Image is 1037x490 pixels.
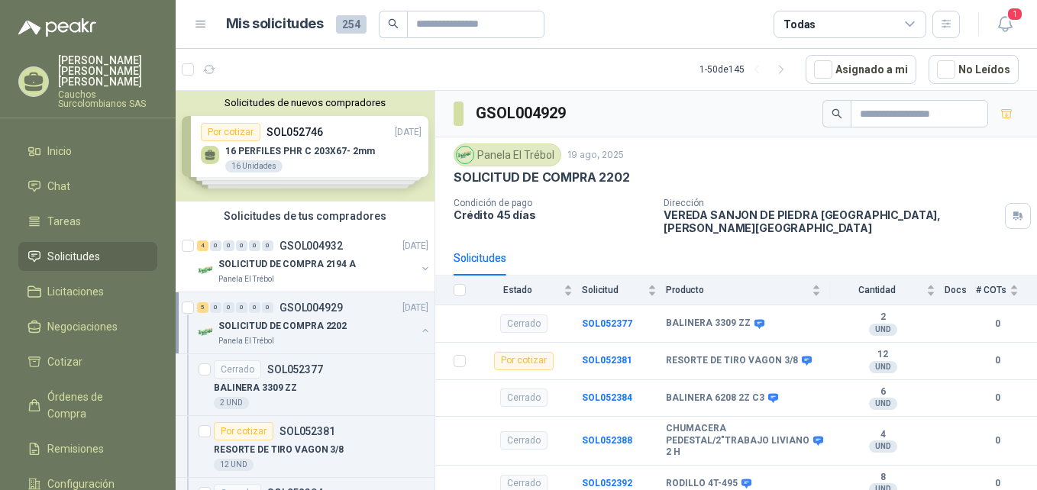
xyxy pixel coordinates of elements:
th: Docs [945,276,976,305]
b: 0 [976,391,1019,405]
div: 0 [210,240,221,251]
span: Estado [475,285,560,295]
b: RODILLO 4T-495 [666,478,738,490]
a: Cotizar [18,347,157,376]
button: Solicitudes de nuevos compradores [182,97,428,108]
div: 0 [223,302,234,313]
p: GSOL004929 [279,302,343,313]
div: Solicitudes [454,250,506,266]
p: BALINERA 3309 ZZ [214,381,297,395]
div: Cerrado [500,388,548,407]
p: 19 ago, 2025 [567,148,624,163]
img: Company Logo [197,323,215,341]
button: No Leídos [929,55,1019,84]
p: [PERSON_NAME] [PERSON_NAME] [PERSON_NAME] [58,55,157,87]
a: Licitaciones [18,277,157,306]
p: SOL052381 [279,426,335,437]
span: Chat [47,178,70,195]
div: Todas [783,16,816,33]
p: RESORTE DE TIRO VAGON 3/8 [214,443,344,457]
div: Panela El Trébol [454,143,561,166]
div: Por cotizar [494,352,554,370]
img: Logo peakr [18,18,96,37]
b: 12 [830,349,935,361]
a: 4 0 0 0 0 0 GSOL004932[DATE] Company LogoSOLICITUD DE COMPRA 2194 APanela El Trébol [197,237,431,285]
a: Inicio [18,137,157,166]
span: Órdenes de Compra [47,388,143,422]
div: 0 [249,240,260,251]
a: Por cotizarSOL052381RESORTE DE TIRO VAGON 3/812 UND [176,416,435,478]
div: Solicitudes de tus compradores [176,201,435,230]
div: 4 [197,240,208,251]
div: Solicitudes de nuevos compradoresPor cotizarSOL052746[DATE] 16 PERFILES PHR C 203X67- 2mm16 Unida... [176,91,435,201]
span: 254 [336,15,367,34]
a: Remisiones [18,434,157,463]
span: Negociaciones [47,318,118,335]
a: Tareas [18,207,157,236]
b: 8 [830,472,935,484]
p: Panela El Trébol [218,273,274,285]
div: Cerrado [500,431,548,450]
div: 12 UND [214,459,254,471]
div: UND [869,440,897,453]
span: Inicio [47,143,72,160]
span: Solicitudes [47,248,100,265]
th: # COTs [976,276,1037,305]
a: Chat [18,172,157,201]
p: [DATE] [402,301,428,315]
th: Cantidad [830,276,945,305]
a: SOL052392 [582,478,632,488]
p: VEREDA SANJON DE PIEDRA [GEOGRAPHIC_DATA] , [PERSON_NAME][GEOGRAPHIC_DATA] [664,208,999,234]
span: Cotizar [47,353,82,370]
span: Licitaciones [47,283,104,300]
b: BALINERA 6208 2Z C3 [666,392,764,405]
img: Company Logo [197,261,215,279]
a: SOL052384 [582,392,632,403]
p: Dirección [664,198,999,208]
a: 5 0 0 0 0 0 GSOL004929[DATE] Company LogoSOLICITUD DE COMPRA 2202Panela El Trébol [197,298,431,347]
a: SOL052388 [582,435,632,446]
th: Producto [666,276,830,305]
span: Producto [666,285,809,295]
b: 4 [830,429,935,441]
p: SOLICITUD DE COMPRA 2202 [454,169,630,185]
span: Solicitud [582,285,644,295]
button: 1 [991,11,1019,38]
p: Cauchos Surcolombianos SAS [58,90,157,108]
th: Estado [475,276,582,305]
span: Remisiones [47,440,104,457]
p: SOL052377 [267,364,323,375]
span: Tareas [47,213,81,230]
div: 1 - 50 de 145 [699,57,793,82]
p: [DATE] [402,239,428,253]
b: BALINERA 3309 ZZ [666,318,751,330]
div: 0 [210,302,221,313]
div: UND [869,324,897,336]
b: 0 [976,434,1019,448]
span: Cantidad [830,285,923,295]
div: Cerrado [500,314,548,333]
b: CHUMACERA PEDESTAL/2"TRABAJO LIVIANO 2 H [666,423,809,459]
h1: Mis solicitudes [226,13,324,35]
a: SOL052381 [582,355,632,366]
img: Company Logo [457,147,473,163]
button: Asignado a mi [806,55,916,84]
a: Solicitudes [18,242,157,271]
span: search [832,108,842,119]
p: SOLICITUD DE COMPRA 2202 [218,319,347,334]
span: # COTs [976,285,1006,295]
a: CerradoSOL052377BALINERA 3309 ZZ2 UND [176,354,435,416]
div: Por cotizar [214,422,273,440]
a: SOL052377 [582,318,632,329]
b: RESORTE DE TIRO VAGON 3/8 [666,355,798,367]
b: 0 [976,353,1019,368]
div: 2 UND [214,397,249,409]
div: UND [869,398,897,410]
span: search [388,18,399,29]
div: 0 [236,240,247,251]
div: 0 [262,302,273,313]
